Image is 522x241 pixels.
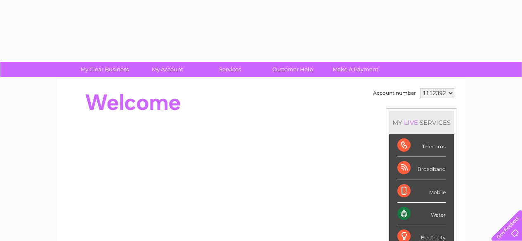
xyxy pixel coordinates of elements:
[402,119,420,126] div: LIVE
[397,157,446,180] div: Broadband
[397,180,446,203] div: Mobile
[371,86,418,100] td: Account number
[397,134,446,157] div: Telecoms
[321,62,390,77] a: Make A Payment
[196,62,264,77] a: Services
[397,203,446,225] div: Water
[259,62,327,77] a: Customer Help
[71,62,139,77] a: My Clear Business
[389,111,454,134] div: MY SERVICES
[133,62,201,77] a: My Account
